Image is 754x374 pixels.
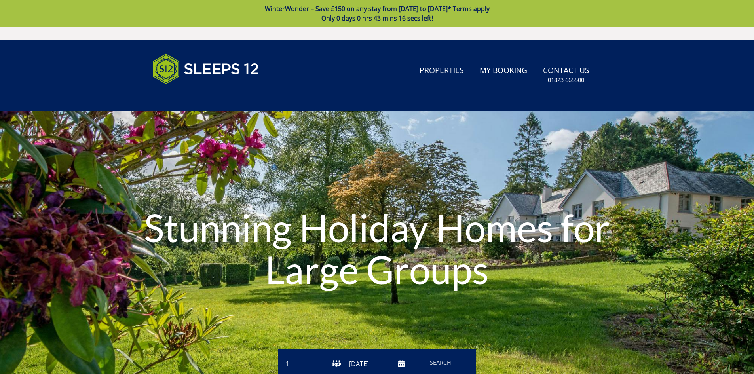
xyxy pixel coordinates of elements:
[540,62,593,88] a: Contact Us01823 665500
[477,62,530,80] a: My Booking
[321,14,433,23] span: Only 0 days 0 hrs 43 mins 16 secs left!
[411,355,470,370] button: Search
[548,76,584,84] small: 01823 665500
[148,93,232,100] iframe: Customer reviews powered by Trustpilot
[348,357,405,370] input: Arrival Date
[152,49,259,89] img: Sleeps 12
[113,191,641,306] h1: Stunning Holiday Homes for Large Groups
[416,62,467,80] a: Properties
[430,359,451,366] span: Search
